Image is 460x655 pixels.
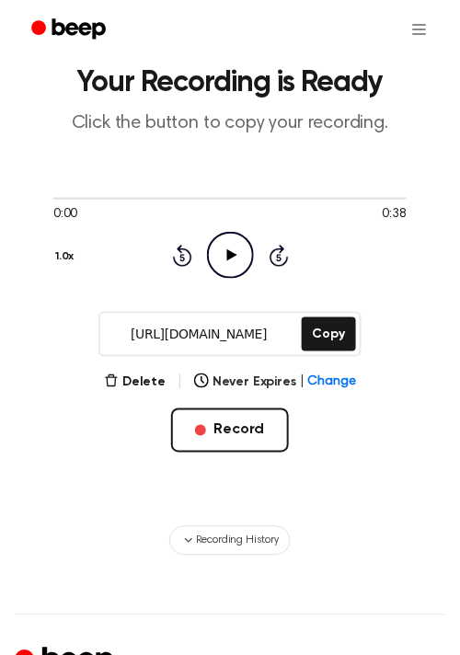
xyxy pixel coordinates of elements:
[302,317,356,351] button: Copy
[53,205,77,224] span: 0:00
[169,526,291,556] button: Recording History
[194,373,356,393] button: Never Expires|Change
[397,7,442,52] button: Open menu
[383,205,407,224] span: 0:38
[308,373,356,393] span: Change
[53,241,81,272] button: 1.0x
[300,373,305,393] span: |
[15,68,445,98] h1: Your Recording is Ready
[177,372,183,394] span: |
[18,12,122,48] a: Beep
[171,408,288,453] button: Record
[196,533,279,549] span: Recording History
[15,112,445,135] p: Click the button to copy your recording.
[104,373,166,393] button: Delete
